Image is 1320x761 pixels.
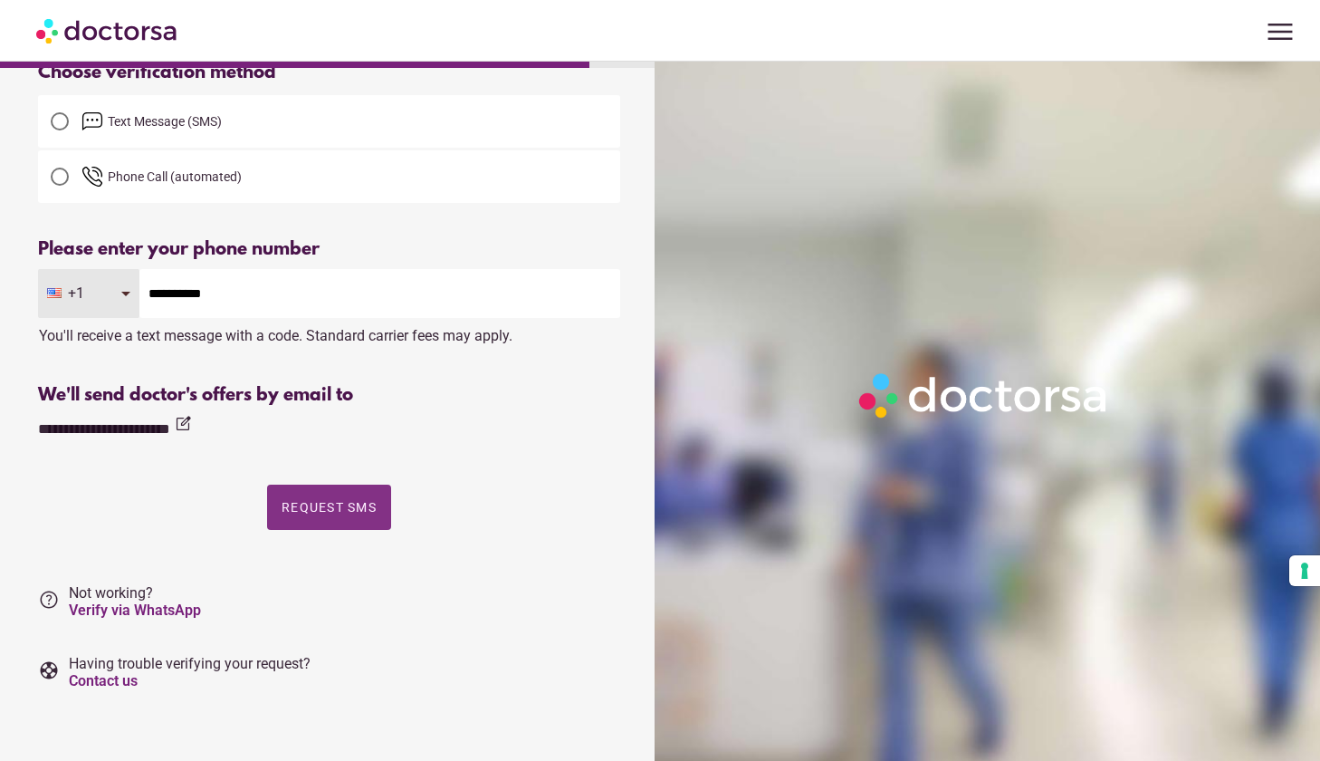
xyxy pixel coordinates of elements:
button: Request SMS [267,485,391,530]
img: Logo-Doctorsa-trans-White-partial-flat.png [852,366,1116,425]
i: help [38,589,60,611]
div: We'll send doctor's offers by email to [38,385,620,406]
span: Text Message (SMS) [108,114,222,129]
span: Having trouble verifying your request? [69,655,311,689]
div: You'll receive a text message with a code. Standard carrier fees may apply. [38,318,620,344]
span: +1 [68,284,104,302]
i: support [38,660,60,681]
span: menu [1263,14,1297,49]
span: Request SMS [282,500,377,515]
button: Your consent preferences for tracking technologies [1289,555,1320,586]
span: Not working? [69,584,201,619]
a: Contact us [69,672,138,689]
img: email [81,111,103,132]
div: Please enter your phone number [38,239,620,260]
a: Verify via WhatsApp [69,602,201,619]
img: Doctorsa.com [36,10,179,51]
div: Choose verification method [38,63,620,83]
i: edit_square [174,415,192,433]
span: Phone Call (automated) [108,169,242,184]
img: phone [81,166,103,188]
